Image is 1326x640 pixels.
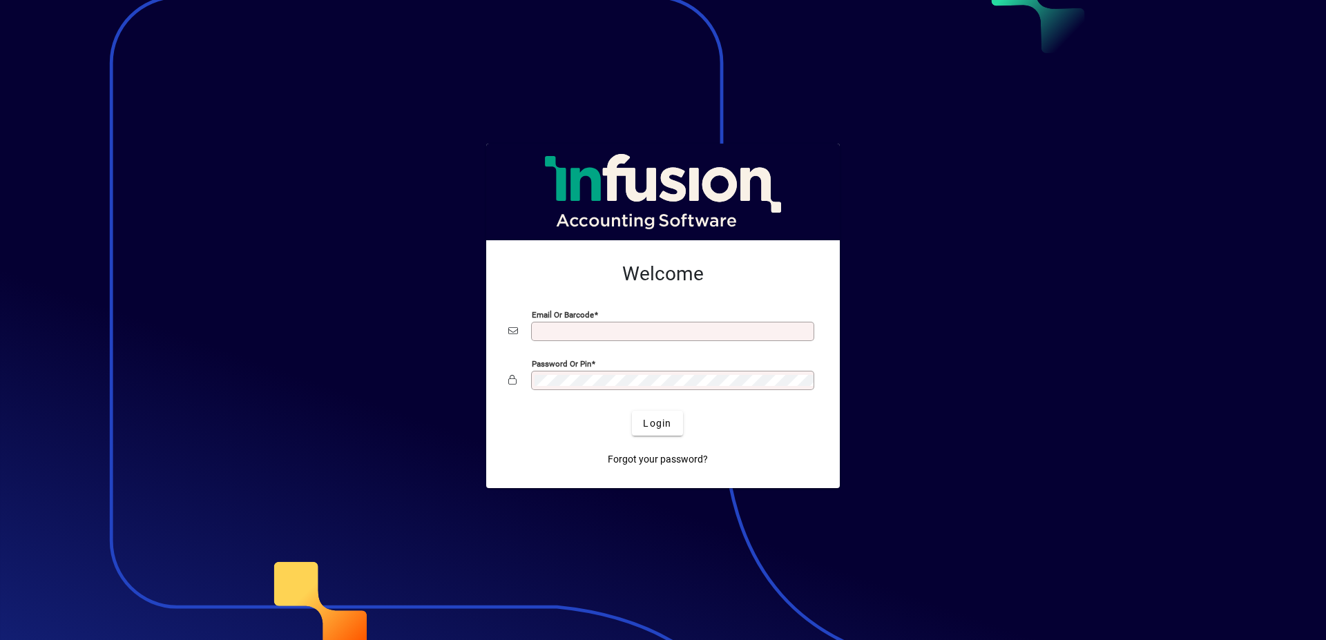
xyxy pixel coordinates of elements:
[608,452,708,467] span: Forgot your password?
[532,310,594,320] mat-label: Email or Barcode
[508,262,818,286] h2: Welcome
[602,447,713,472] a: Forgot your password?
[643,416,671,431] span: Login
[632,411,682,436] button: Login
[532,359,591,369] mat-label: Password or Pin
